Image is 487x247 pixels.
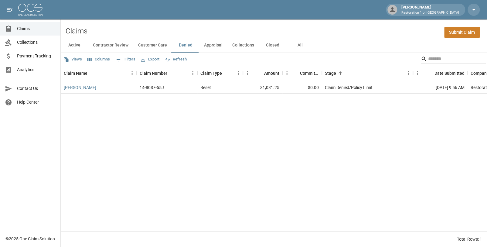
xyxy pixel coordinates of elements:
[199,38,227,53] button: Appraisal
[87,69,96,77] button: Sort
[413,82,468,94] div: [DATE] 9:56 AM
[167,69,176,77] button: Sort
[88,38,133,53] button: Contractor Review
[5,236,55,242] div: © 2025 One Claim Solution
[282,82,322,94] div: $0.00
[325,65,336,82] div: Stage
[114,55,137,64] button: Show filters
[404,69,413,78] button: Menu
[286,38,314,53] button: All
[140,65,167,82] div: Claim Number
[17,67,56,73] span: Analytics
[62,55,83,64] button: Views
[291,69,300,77] button: Sort
[163,55,188,64] button: Refresh
[17,53,56,59] span: Payment Tracking
[457,236,482,242] div: Total Rows: 1
[64,84,96,91] a: [PERSON_NAME]
[399,4,461,15] div: [PERSON_NAME]
[17,85,56,92] span: Contact Us
[172,38,199,53] button: Denied
[17,26,56,32] span: Claims
[434,65,465,82] div: Date Submitted
[243,69,252,78] button: Menu
[61,38,88,53] button: Active
[256,69,264,77] button: Sort
[18,4,43,16] img: ocs-logo-white-transparent.png
[17,99,56,105] span: Help Center
[426,69,434,77] button: Sort
[197,65,243,82] div: Claim Type
[86,55,111,64] button: Select columns
[243,65,282,82] div: Amount
[325,84,373,91] div: Claim Denied/Policy Limit
[133,38,172,53] button: Customer Care
[4,4,16,16] button: open drawer
[17,39,56,46] span: Collections
[137,65,197,82] div: Claim Number
[188,69,197,78] button: Menu
[413,65,468,82] div: Date Submitted
[243,82,282,94] div: $1,031.25
[61,65,137,82] div: Claim Name
[401,10,459,15] p: Restoration 1 of [GEOGRAPHIC_DATA]
[61,38,487,53] div: dynamic tabs
[139,55,161,64] button: Export
[259,38,286,53] button: Closed
[66,27,87,36] h2: Claims
[282,69,291,78] button: Menu
[264,65,279,82] div: Amount
[336,69,345,77] button: Sort
[227,38,259,53] button: Collections
[200,84,211,91] div: Reset
[421,54,486,65] div: Search
[140,84,164,91] div: 14-80S7-55J
[282,65,322,82] div: Committed Amount
[322,65,413,82] div: Stage
[200,65,222,82] div: Claim Type
[64,65,87,82] div: Claim Name
[413,69,422,78] button: Menu
[300,65,319,82] div: Committed Amount
[222,69,230,77] button: Sort
[444,27,480,38] a: Submit Claim
[234,69,243,78] button: Menu
[128,69,137,78] button: Menu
